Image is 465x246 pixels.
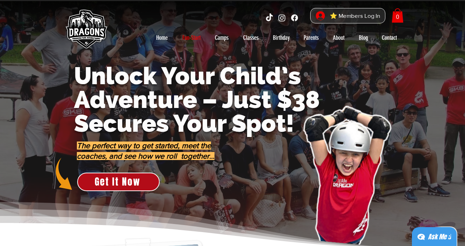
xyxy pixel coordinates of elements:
a: Home [149,32,175,43]
p: Blog [355,32,371,43]
nav: Site [149,32,404,43]
p: About [329,32,348,43]
p: Classes [240,32,262,43]
a: Camps [208,32,236,43]
text: 0 [396,14,399,20]
a: Get It Now [77,173,160,191]
p: Birthday [269,32,293,43]
a: Fun-Start [175,32,208,43]
span: Get It Now [95,175,141,189]
p: Parents [300,32,322,43]
a: Cart with 0 items [392,8,404,23]
p: Camps [211,32,232,43]
span: The perfect way to get started, meet the coaches, and see how we roll together... [77,142,215,160]
img: Skate Dragons logo with the slogan 'Empowering Youth, Enriching Families' in Singapore. [61,5,110,54]
a: Birthday [266,32,297,43]
span: Unlock Your Child’s Adventure – Just $38 Secures Your Spot! [74,62,320,137]
button: ⭐ Members Log In [311,8,385,23]
a: Blog [352,32,375,43]
p: Home [153,32,171,43]
div: Ask Me ;) [428,232,451,242]
span: ⭐ Members Log In [327,10,383,21]
ul: Social Bar [265,13,299,22]
a: About [326,32,352,43]
a: Contact [375,32,404,43]
a: Classes [236,32,266,43]
a: Parents [297,32,326,43]
p: Contact [378,32,400,43]
p: Fun-Start [179,32,204,43]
